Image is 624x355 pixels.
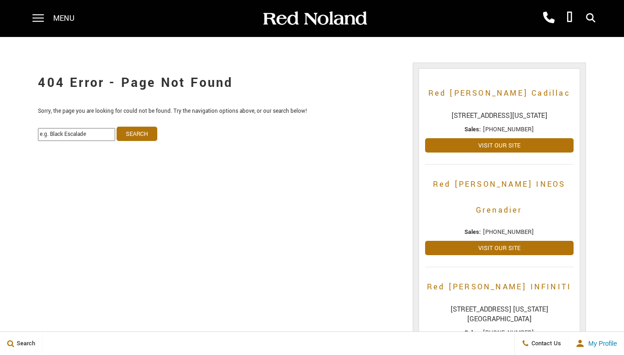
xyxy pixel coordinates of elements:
a: Visit Our Site [425,138,574,153]
h1: 404 Error - Page Not Found [38,65,398,102]
span: My Profile [585,340,617,347]
div: Sorry, the page you are looking for could not be found. Try the navigation options above, or our ... [31,55,405,146]
a: Visit Our Site [425,241,574,255]
span: [STREET_ADDRESS][US_STATE] [425,111,574,121]
a: Red [PERSON_NAME] Cadillac [425,80,574,106]
strong: Sales: [464,228,481,236]
span: [PHONE_NUMBER] [483,228,534,236]
input: e.g. Black Escalade [38,128,115,141]
span: Contact Us [529,339,561,348]
strong: Sales: [464,329,481,337]
input: Search [117,127,157,141]
strong: Sales: [464,125,481,134]
span: [PHONE_NUMBER] [483,329,534,337]
span: Search [14,339,35,348]
a: Red [PERSON_NAME] INEOS Grenadier [425,171,574,223]
a: Red [PERSON_NAME] INFINITI [425,274,574,300]
img: Red Noland Auto Group [261,11,368,27]
span: [STREET_ADDRESS] [US_STATE][GEOGRAPHIC_DATA] [425,305,574,324]
span: [PHONE_NUMBER] [483,125,534,134]
button: Open user profile menu [568,332,624,355]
